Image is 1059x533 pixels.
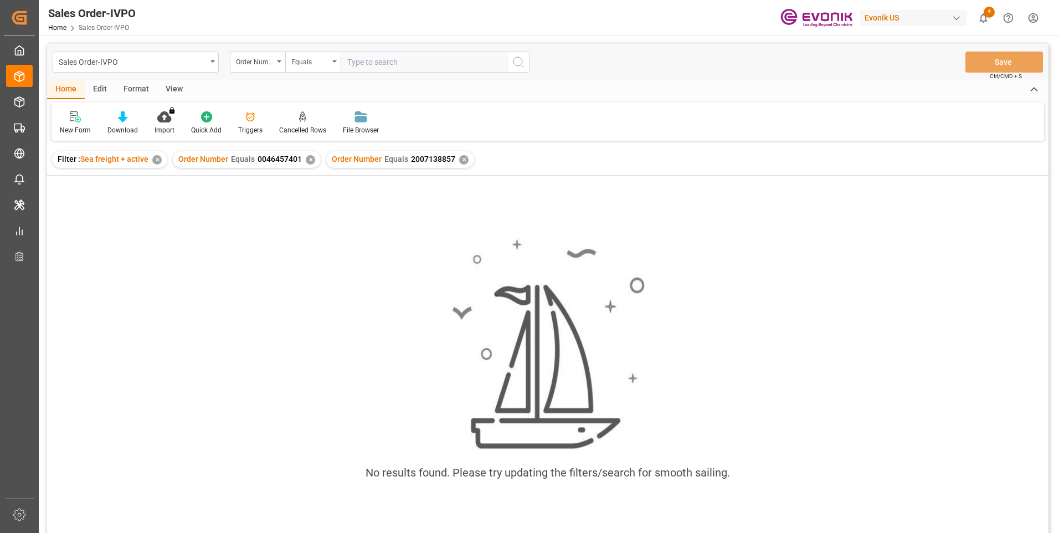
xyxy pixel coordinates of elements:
[860,7,971,28] button: Evonik US
[279,125,326,135] div: Cancelled Rows
[451,238,645,451] img: smooth_sailing.jpeg
[459,155,469,165] div: ✕
[48,24,66,32] a: Home
[115,80,157,99] div: Format
[343,125,379,135] div: File Browser
[860,10,967,26] div: Evonik US
[53,52,219,73] button: open menu
[306,155,315,165] div: ✕
[996,6,1021,30] button: Help Center
[157,80,191,99] div: View
[107,125,138,135] div: Download
[60,125,91,135] div: New Form
[59,54,207,68] div: Sales Order-IVPO
[230,52,285,73] button: open menu
[47,80,85,99] div: Home
[85,80,115,99] div: Edit
[191,125,222,135] div: Quick Add
[507,52,530,73] button: search button
[178,155,228,163] span: Order Number
[332,155,382,163] span: Order Number
[780,8,852,28] img: Evonik-brand-mark-Deep-Purple-RGB.jpeg_1700498283.jpeg
[58,155,80,163] span: Filter :
[285,52,341,73] button: open menu
[152,155,162,165] div: ✕
[80,155,148,163] span: Sea freight + active
[236,54,274,67] div: Order Number
[238,125,263,135] div: Triggers
[366,464,730,481] div: No results found. Please try updating the filters/search for smooth sailing.
[258,155,302,163] span: 0046457401
[965,52,1043,73] button: Save
[971,6,996,30] button: show 4 new notifications
[48,5,136,22] div: Sales Order-IVPO
[291,54,329,67] div: Equals
[984,7,995,18] span: 4
[341,52,507,73] input: Type to search
[990,72,1022,80] span: Ctrl/CMD + S
[384,155,408,163] span: Equals
[231,155,255,163] span: Equals
[411,155,455,163] span: 2007138857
